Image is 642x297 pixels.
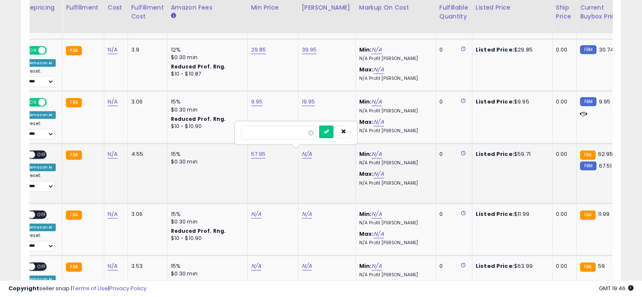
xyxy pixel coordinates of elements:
small: FBM [580,97,596,106]
span: 67.51 [599,162,612,170]
span: OFF [35,151,49,158]
p: N/A Profit [PERSON_NAME] [359,240,429,246]
small: FBM [580,45,596,54]
p: N/A Profit [PERSON_NAME] [359,272,429,278]
div: $0.30 min [171,218,241,226]
div: $11.99 [476,210,546,218]
a: N/A [371,210,382,218]
div: Preset: [26,68,56,87]
span: OFF [46,46,59,54]
a: N/A [302,210,312,218]
div: 0.00 [556,262,570,270]
span: OFF [35,211,49,218]
div: Min Price [251,3,295,12]
a: N/A [371,150,382,158]
a: N/A [108,46,118,54]
div: Amazon Fees [171,3,244,12]
div: 0 [439,210,466,218]
b: Listed Price: [476,98,514,106]
div: $63.99 [476,262,546,270]
div: 0 [439,98,466,106]
small: FBA [580,150,596,160]
div: $10 - $10.90 [171,235,241,242]
div: $10 - $10.90 [171,123,241,130]
p: N/A Profit [PERSON_NAME] [359,76,429,82]
div: 4.55 [131,150,161,158]
b: Max: [359,65,374,74]
small: FBA [580,210,596,220]
div: Ship Price [556,3,573,21]
a: N/A [108,150,118,158]
b: Listed Price: [476,46,514,54]
a: N/A [374,230,384,238]
small: FBA [66,98,81,107]
a: N/A [302,150,312,158]
div: 0.00 [556,150,570,158]
b: Max: [359,170,374,178]
div: Preset: [26,233,56,252]
div: Amazon AI [26,223,56,231]
b: Min: [359,210,372,218]
div: 0.00 [556,46,570,54]
span: OFF [46,99,59,106]
p: N/A Profit [PERSON_NAME] [359,108,429,114]
div: Fulfillment Cost [131,3,164,21]
div: $29.85 [476,46,546,54]
b: Reduced Prof. Rng. [171,115,226,123]
div: [PERSON_NAME] [302,3,352,12]
span: ON [28,46,38,54]
b: Reduced Prof. Rng. [171,227,226,234]
div: 15% [171,262,241,270]
a: N/A [371,262,382,270]
div: $0.30 min [171,54,241,61]
a: N/A [108,98,118,106]
div: Amazon AI [26,163,56,171]
span: 9.95 [599,98,610,106]
div: $9.95 [476,98,546,106]
small: FBA [66,46,81,55]
div: Amazon AI [26,111,56,119]
b: Min: [359,98,372,106]
div: Listed Price [476,3,549,12]
b: Max: [359,230,374,238]
div: Amazon AI [26,59,56,67]
div: 15% [171,98,241,106]
div: 0.00 [556,210,570,218]
div: 3.53 [131,262,161,270]
div: 0.00 [556,98,570,106]
div: 12% [171,46,241,54]
a: N/A [374,65,384,74]
small: FBM [580,161,596,170]
small: FBA [66,210,81,220]
div: 15% [171,210,241,218]
a: N/A [302,262,312,270]
b: Min: [359,262,372,270]
p: N/A Profit [PERSON_NAME] [359,56,429,62]
b: Listed Price: [476,210,514,218]
b: Min: [359,150,372,158]
span: 62.95 [598,150,613,158]
small: FBA [66,262,81,272]
a: N/A [108,210,118,218]
a: N/A [108,262,118,270]
strong: Copyright [8,284,39,292]
div: 0 [439,150,466,158]
div: $0.30 min [171,158,241,166]
div: Markup on Cost [359,3,432,12]
a: N/A [251,210,261,218]
b: Listed Price: [476,150,514,158]
div: $0.30 min [171,270,241,278]
a: Privacy Policy [109,284,146,292]
span: ON [28,99,38,106]
a: 9.95 [251,98,263,106]
span: 2025-09-7 19:46 GMT [599,284,634,292]
div: 15% [171,150,241,158]
b: Min: [359,46,372,54]
p: N/A Profit [PERSON_NAME] [359,160,429,166]
a: 29.85 [251,46,266,54]
div: Fulfillable Quantity [439,3,469,21]
div: seller snap | | [8,285,146,293]
div: Repricing [26,3,59,12]
b: Max: [359,118,374,126]
div: $0.30 min [171,106,241,114]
